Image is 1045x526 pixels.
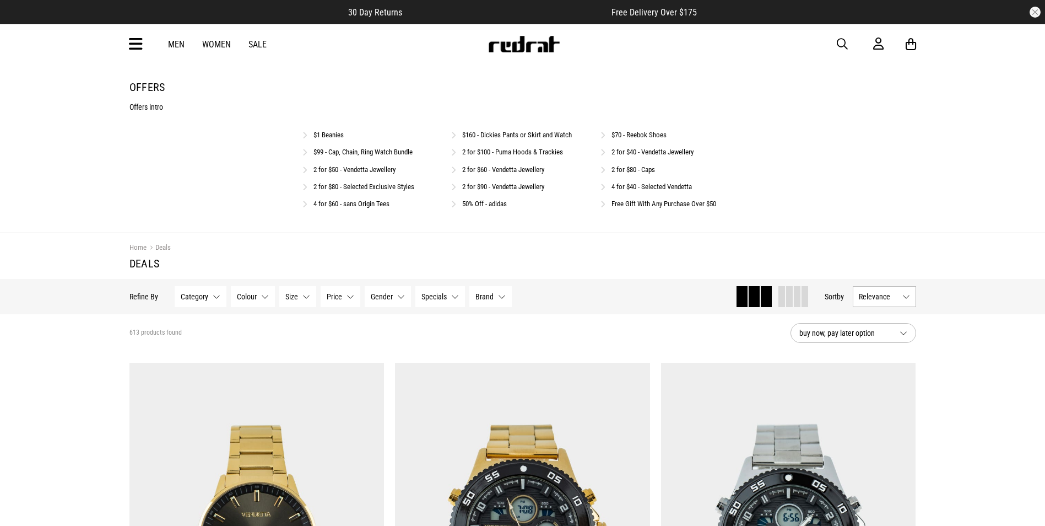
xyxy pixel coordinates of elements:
[469,286,512,307] button: Brand
[248,39,267,50] a: Sale
[611,183,692,191] a: 4 for $40 - Selected Vendetta
[837,292,844,301] span: by
[129,292,158,301] p: Refine By
[279,286,316,307] button: Size
[825,290,844,303] button: Sortby
[611,131,667,139] a: $70 - Reebok Shoes
[237,292,257,301] span: Colour
[129,257,916,270] h1: Deals
[611,165,655,174] a: 2 for $80 - Caps
[415,286,465,307] button: Specials
[488,36,560,52] img: Redrat logo
[611,148,694,156] a: 2 for $40 - Vendetta Jewellery
[348,7,402,18] span: 30 Day Returns
[313,183,414,191] a: 2 for $80 - Selected Exclusive Styles
[365,286,411,307] button: Gender
[168,39,185,50] a: Men
[313,131,344,139] a: $1 Beanies
[181,292,208,301] span: Category
[462,148,563,156] a: 2 for $100 - Puma Hoods & Trackies
[129,103,916,111] p: Offers intro
[462,165,544,174] a: 2 for $60 - Vendetta Jewellery
[147,243,171,254] a: Deals
[313,165,396,174] a: 2 for $50 - Vendetta Jewellery
[611,200,716,208] a: Free Gift With Any Purchase Over $50
[313,148,413,156] a: $99 - Cap, Chain, Ring Watch Bundle
[421,292,447,301] span: Specials
[462,131,572,139] a: $160 - Dickies Pants or Skirt and Watch
[313,200,389,208] a: 4 for $60 - sans Origin Tees
[462,183,544,191] a: 2 for $90 - Vendetta Jewellery
[202,39,231,50] a: Women
[321,286,360,307] button: Price
[611,7,697,18] span: Free Delivery Over $175
[129,243,147,251] a: Home
[424,7,589,18] iframe: Customer reviews powered by Trustpilot
[129,329,182,337] span: 613 products found
[799,326,891,340] span: buy now, pay later option
[129,80,916,94] h1: Offers
[790,323,916,343] button: buy now, pay later option
[327,292,342,301] span: Price
[853,286,916,307] button: Relevance
[475,292,494,301] span: Brand
[371,292,393,301] span: Gender
[231,286,275,307] button: Colour
[285,292,298,301] span: Size
[175,286,226,307] button: Category
[859,292,898,301] span: Relevance
[462,200,507,208] a: 50% Off - adidas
